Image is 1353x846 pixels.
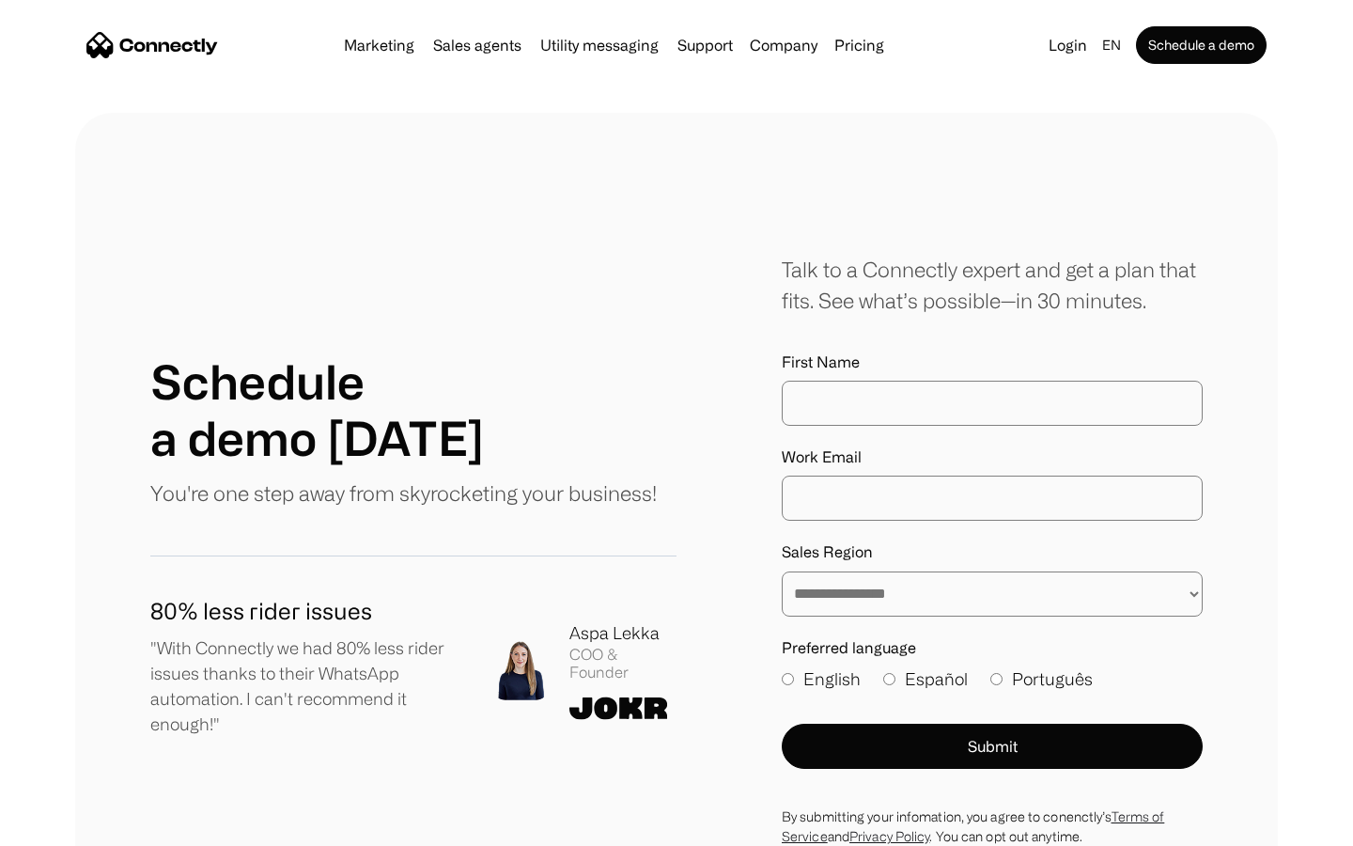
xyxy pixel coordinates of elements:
ul: Language list [38,813,113,839]
aside: Language selected: English [19,811,113,839]
p: "With Connectly we had 80% less rider issues thanks to their WhatsApp automation. I can't recomme... [150,635,460,737]
a: Utility messaging [533,38,666,53]
div: By submitting your infomation, you agree to conenctly’s and . You can opt out anytime. [782,807,1203,846]
a: Privacy Policy [849,829,929,843]
a: Support [670,38,740,53]
a: Marketing [336,38,422,53]
div: Company [750,32,817,58]
input: Español [883,673,895,685]
a: Login [1041,32,1095,58]
h1: Schedule a demo [DATE] [150,353,484,466]
label: Preferred language [782,639,1203,657]
div: Talk to a Connectly expert and get a plan that fits. See what’s possible—in 30 minutes. [782,254,1203,316]
label: Português [990,666,1093,692]
input: Português [990,673,1003,685]
div: Aspa Lekka [569,620,676,646]
label: Español [883,666,968,692]
label: Work Email [782,448,1203,466]
button: Submit [782,724,1203,769]
p: You're one step away from skyrocketing your business! [150,478,657,509]
a: Schedule a demo [1136,26,1267,64]
input: English [782,673,794,685]
a: Pricing [827,38,892,53]
a: Terms of Service [782,809,1164,843]
div: en [1102,32,1121,58]
div: COO & Founder [569,646,676,681]
label: First Name [782,353,1203,371]
a: Sales agents [426,38,529,53]
label: English [782,666,861,692]
label: Sales Region [782,543,1203,561]
h1: 80% less rider issues [150,594,460,628]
